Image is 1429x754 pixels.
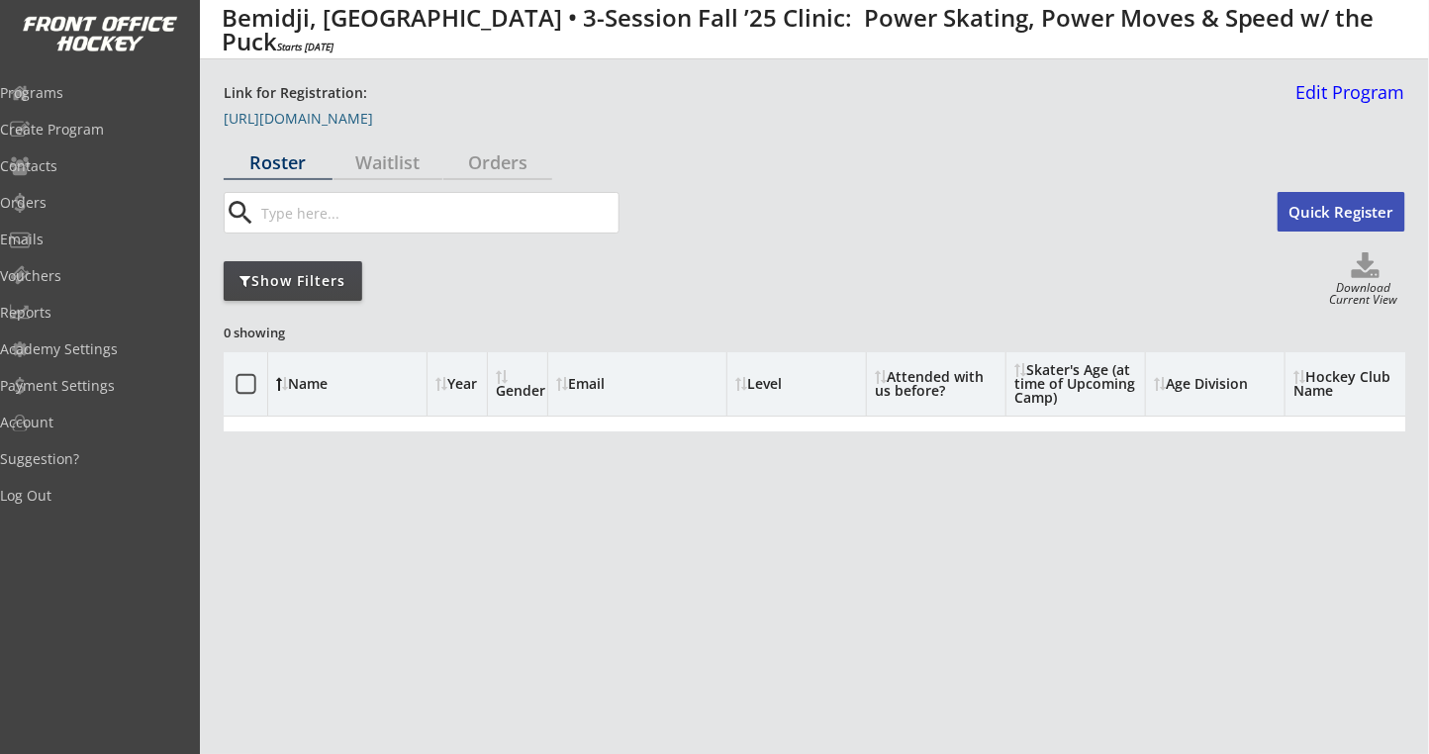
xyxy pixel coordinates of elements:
div: Link for Registration: [224,83,370,104]
div: Show Filters [224,271,362,291]
div: Email [556,377,718,391]
div: Roster [224,153,333,171]
div: Gender [496,370,545,398]
div: Orders [443,153,552,171]
div: Age Division [1154,377,1248,391]
div: Attended with us before? [875,370,998,398]
em: Starts [DATE] [277,40,333,53]
div: Bemidji, [GEOGRAPHIC_DATA] • 3-Session Fall ’25 Clinic: Power Skating, Power Moves & Speed w/ the... [222,6,1413,53]
div: Skater's Age (at time of Upcoming Camp) [1014,363,1137,405]
input: Type here... [257,193,619,233]
img: FOH%20White%20Logo%20Transparent.png [22,16,178,52]
div: Hockey Club Name [1293,370,1416,398]
a: [URL][DOMAIN_NAME] [224,112,422,134]
button: Click to download full roster. Your browser settings may try to block it, check your security set... [1326,252,1405,282]
div: 0 showing [224,324,366,341]
button: search [225,197,257,229]
div: Download Current View [1323,282,1405,309]
div: Year [435,377,485,391]
div: Name [276,377,437,391]
div: Waitlist [333,153,442,171]
div: Level [735,377,858,391]
a: Edit Program [1288,83,1405,118]
button: Quick Register [1278,192,1405,232]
